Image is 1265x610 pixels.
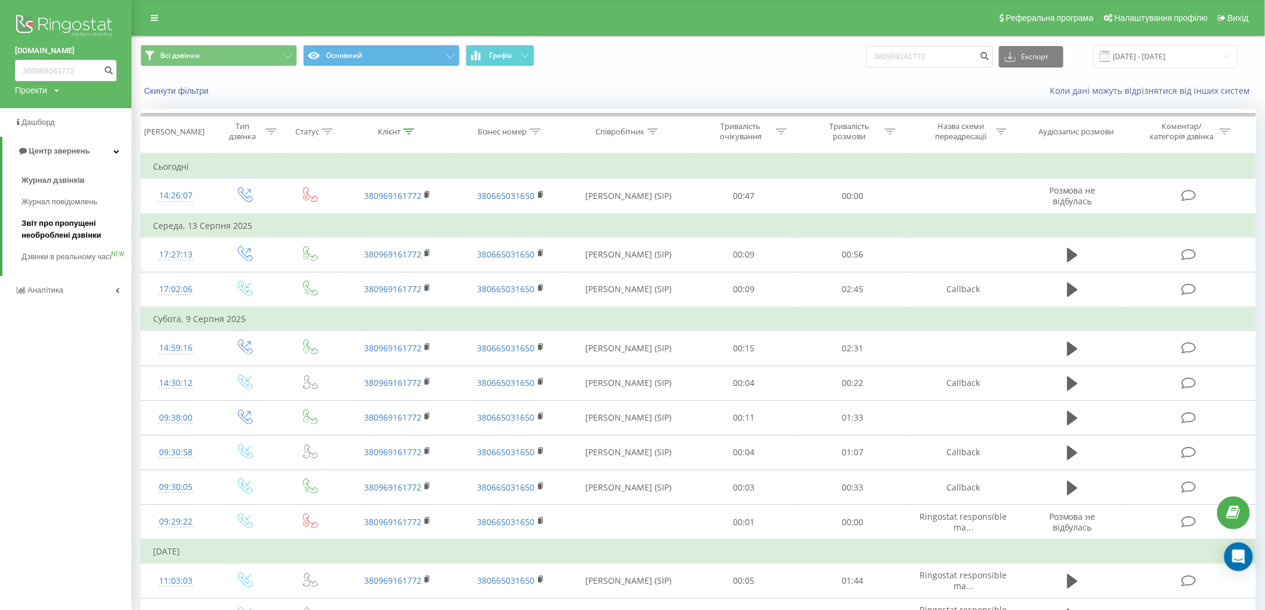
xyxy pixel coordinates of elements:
[798,470,907,505] td: 00:33
[567,237,689,272] td: [PERSON_NAME] (SIP)
[478,516,535,528] a: 380665031650
[15,84,47,96] div: Проекти
[15,12,117,42] img: Ringostat logo
[798,237,907,272] td: 00:56
[295,127,319,137] div: Статус
[595,127,644,137] div: Співробітник
[689,366,798,400] td: 00:04
[1049,185,1096,207] span: Розмова не відбулась
[478,127,527,137] div: Бізнес номер
[27,286,63,295] span: Аналiтика
[567,470,689,505] td: [PERSON_NAME] (SIP)
[153,569,198,593] div: 11:03:03
[153,441,198,464] div: 09:30:58
[689,400,798,435] td: 00:11
[567,435,689,470] td: [PERSON_NAME] (SIP)
[567,179,689,214] td: [PERSON_NAME] (SIP)
[364,446,421,458] a: 380969161772
[141,155,1256,179] td: Сьогодні
[141,214,1256,238] td: Середа, 13 Серпня 2025
[364,377,421,388] a: 380969161772
[141,540,1256,563] td: [DATE]
[141,307,1256,331] td: Субота, 9 Серпня 2025
[144,127,204,137] div: [PERSON_NAME]
[15,60,117,81] input: Пошук за номером
[160,51,200,60] span: Всі дзвінки
[798,505,907,540] td: 00:00
[364,516,421,528] a: 380969161772
[22,118,55,127] span: Дашборд
[999,46,1064,68] button: Експорт
[22,191,132,213] a: Журнал повідомлень
[221,121,264,142] div: Тип дзвінка
[567,272,689,307] td: [PERSON_NAME] (SIP)
[689,435,798,470] td: 00:04
[478,249,535,260] a: 380665031650
[478,446,535,458] a: 380665031650
[478,412,535,423] a: 380665031650
[1006,13,1094,23] span: Реферальна програма
[1228,13,1249,23] span: Вихід
[798,400,907,435] td: 01:33
[2,137,132,165] a: Центр звернень
[689,331,798,366] td: 00:15
[153,372,198,395] div: 14:30:12
[798,331,907,366] td: 02:31
[798,366,907,400] td: 00:22
[466,45,534,66] button: Графік
[1224,542,1253,571] div: Open Intercom Messenger
[920,511,1007,533] span: Ringostat responsible ma...
[689,505,798,540] td: 00:01
[567,400,689,435] td: [PERSON_NAME] (SIP)
[364,249,421,260] a: 380969161772
[709,121,773,142] div: Тривалість очікування
[22,174,85,186] span: Журнал дзвінків
[818,121,882,142] div: Тривалість розмови
[153,336,198,360] div: 14:59:16
[364,575,421,586] a: 380969161772
[907,272,1020,307] td: Callback
[489,51,512,60] span: Графік
[22,196,97,208] span: Журнал повідомлень
[15,45,117,57] a: [DOMAIN_NAME]
[364,190,421,201] a: 380969161772
[929,121,993,142] div: Назва схеми переадресації
[29,146,90,155] span: Центр звернень
[153,406,198,430] div: 09:38:00
[920,569,1007,591] span: Ringostat responsible ma...
[689,470,798,505] td: 00:03
[153,184,198,207] div: 14:26:07
[22,246,132,268] a: Дзвінки в реальному часіNEW
[22,170,132,191] a: Журнал дзвінків
[1114,13,1208,23] span: Налаштування профілю
[689,272,798,307] td: 00:09
[798,179,907,214] td: 00:00
[478,377,535,388] a: 380665031650
[478,283,535,295] a: 380665031650
[140,85,215,96] button: Скинути фільтри
[689,179,798,214] td: 00:47
[478,482,535,493] a: 380665031650
[1049,511,1096,533] span: Розмова не відбулась
[866,46,993,68] input: Пошук за номером
[22,217,126,241] span: Звіт про пропущені необроблені дзвінки
[478,575,535,586] a: 380665031650
[478,342,535,354] a: 380665031650
[798,435,907,470] td: 01:07
[907,366,1020,400] td: Callback
[567,563,689,598] td: [PERSON_NAME] (SIP)
[567,331,689,366] td: [PERSON_NAME] (SIP)
[153,243,198,266] div: 17:27:13
[1147,121,1217,142] div: Коментар/категорія дзвінка
[153,476,198,499] div: 09:30:05
[478,190,535,201] a: 380665031650
[378,127,401,137] div: Клієнт
[364,283,421,295] a: 380969161772
[22,213,132,246] a: Звіт про пропущені необроблені дзвінки
[1050,85,1256,96] a: Коли дані можуть відрізнятися вiд інших систем
[153,278,198,301] div: 17:02:06
[364,412,421,423] a: 380969161772
[22,251,111,263] span: Дзвінки в реальному часі
[907,470,1020,505] td: Callback
[798,563,907,598] td: 01:44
